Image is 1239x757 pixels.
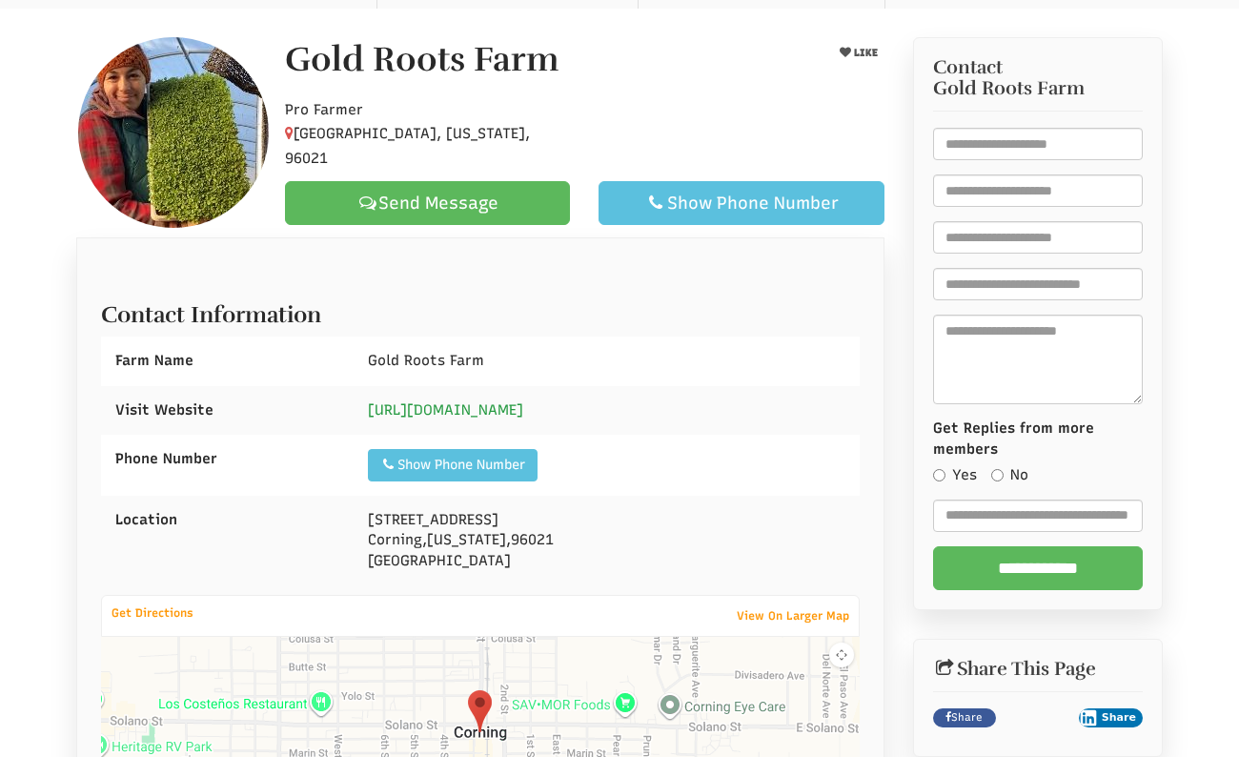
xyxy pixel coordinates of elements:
[368,401,523,419] a: [URL][DOMAIN_NAME]
[1005,708,1069,727] iframe: X Post Button
[78,37,269,228] img: Contact Gold Roots Farm
[101,435,354,483] div: Phone Number
[933,78,1085,99] span: Gold Roots Farm
[933,419,1144,460] label: Get Replies from more members
[102,602,203,624] a: Get Directions
[380,456,525,475] div: Show Phone Number
[933,469,945,481] input: Yes
[427,531,506,548] span: [US_STATE]
[991,465,1028,485] label: No
[101,293,860,327] h2: Contact Information
[285,181,570,225] a: Send Message
[76,237,884,238] ul: Profile Tabs
[354,496,859,585] div: , , [GEOGRAPHIC_DATA]
[368,531,422,548] span: Corning
[1079,708,1143,727] button: Share
[850,47,877,59] span: LIKE
[285,41,559,79] h1: Gold Roots Farm
[933,708,997,727] a: Share
[368,511,498,528] span: [STREET_ADDRESS]
[368,352,484,369] span: Gold Roots Farm
[101,496,354,544] div: Location
[511,531,554,548] span: 96021
[832,41,884,65] button: LIKE
[101,386,354,435] div: Visit Website
[991,469,1004,481] input: No
[285,125,530,167] span: [GEOGRAPHIC_DATA], [US_STATE], 96021
[933,465,977,485] label: Yes
[933,57,1144,99] h3: Contact
[615,192,867,215] div: Show Phone Number
[933,659,1144,680] h2: Share This Page
[285,101,363,118] span: Pro Farmer
[101,337,354,385] div: Farm Name
[829,643,854,667] button: Map camera controls
[727,603,859,629] a: View On Larger Map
